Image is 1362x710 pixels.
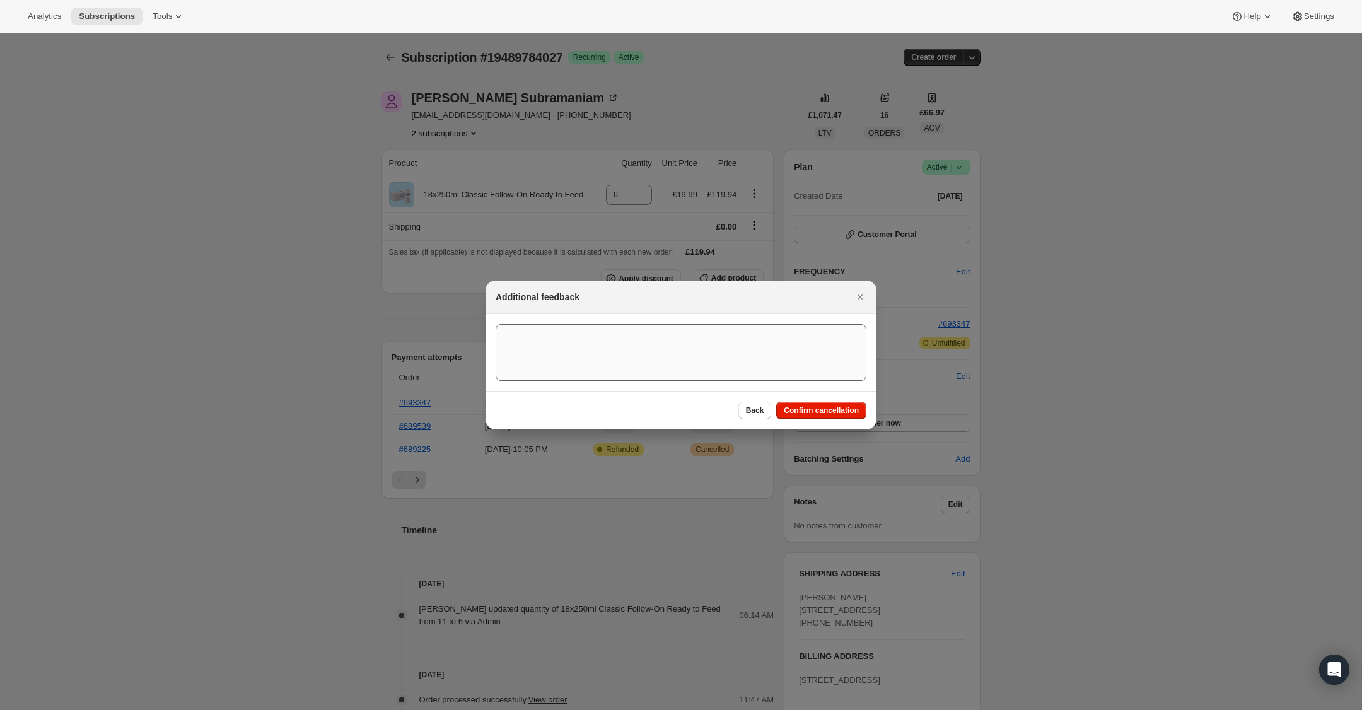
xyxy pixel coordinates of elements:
[20,8,69,25] button: Analytics
[1223,8,1281,25] button: Help
[496,291,579,303] h2: Additional feedback
[1304,11,1334,21] span: Settings
[746,405,764,416] span: Back
[79,11,135,21] span: Subscriptions
[738,402,772,419] button: Back
[153,11,172,21] span: Tools
[784,405,859,416] span: Confirm cancellation
[28,11,61,21] span: Analytics
[1284,8,1342,25] button: Settings
[71,8,143,25] button: Subscriptions
[776,402,866,419] button: Confirm cancellation
[1243,11,1260,21] span: Help
[851,288,869,306] button: Close
[1319,655,1349,685] div: Open Intercom Messenger
[145,8,192,25] button: Tools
